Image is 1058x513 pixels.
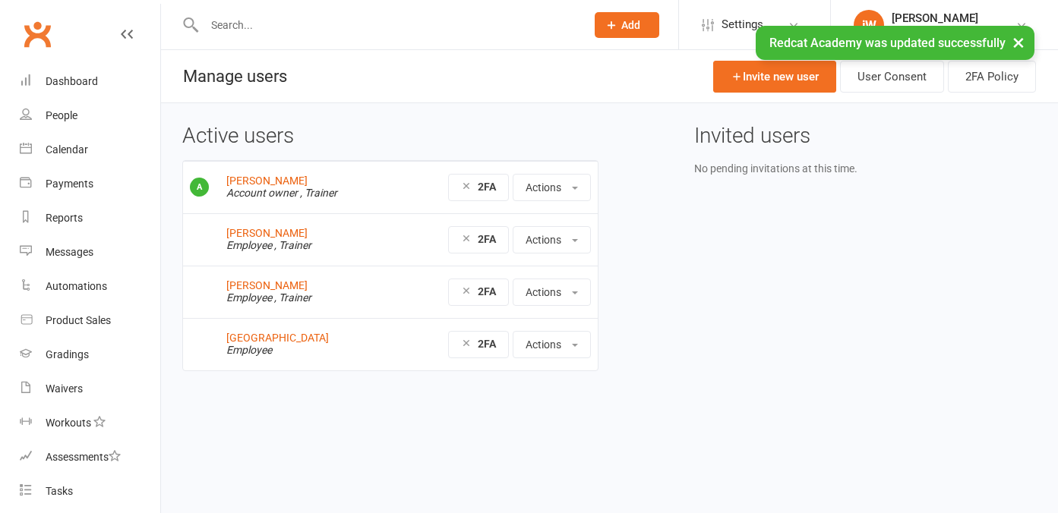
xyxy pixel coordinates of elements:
em: , Trainer [274,291,311,304]
em: Employee [226,291,272,304]
div: Waivers [46,382,83,395]
div: Reports [46,212,83,224]
a: [PERSON_NAME] [226,175,308,187]
a: User Consent [840,61,944,93]
em: , Trainer [300,187,337,199]
div: [GEOGRAPHIC_DATA] [892,25,994,39]
a: Assessments [20,440,160,474]
em: Employee [226,344,272,356]
div: Product Sales [46,314,111,326]
a: Calendar [20,133,160,167]
span: Add [621,19,640,31]
button: Actions [513,279,591,306]
a: Dashboard [20,65,160,99]
div: Workouts [46,417,91,429]
div: Tasks [46,485,73,497]
div: [PERSON_NAME] [892,11,994,25]
a: [PERSON_NAME] [226,279,308,291]
h1: Manage users [161,50,287,102]
a: Messages [20,235,160,269]
div: Assessments [46,451,121,463]
button: Add [595,12,659,38]
div: Gradings [46,348,89,360]
div: No pending invitations at this time. [694,160,1037,177]
div: People [46,109,77,121]
span: Settings [722,8,763,42]
button: Actions [513,226,591,253]
a: Automations [20,269,160,304]
input: Search... [200,14,575,36]
div: jW [854,10,884,40]
em: Account owner [226,187,298,199]
a: Payments [20,167,160,201]
button: Actions [513,174,591,201]
strong: 2FA [478,338,496,350]
a: People [20,99,160,133]
div: Calendar [46,143,88,156]
a: Clubworx [18,15,56,53]
div: Dashboard [46,75,98,87]
a: [PERSON_NAME] [226,227,308,239]
strong: 2FA [478,233,496,245]
a: [GEOGRAPHIC_DATA] [226,332,329,344]
a: Gradings [20,338,160,372]
h3: Active users [182,124,598,148]
div: Automations [46,280,107,292]
a: Waivers [20,372,160,406]
a: Tasks [20,474,160,508]
div: Payments [46,178,93,190]
button: Actions [513,331,591,358]
div: Messages [46,246,93,258]
button: 2FA Policy [948,61,1036,93]
strong: 2FA [478,285,496,297]
a: Reports [20,201,160,235]
a: Workouts [20,406,160,440]
em: , Trainer [274,239,311,251]
a: Product Sales [20,304,160,338]
a: Invite new user [713,61,836,93]
button: × [1005,26,1032,58]
strong: 2FA [478,181,496,193]
h3: Invited users [694,124,1037,148]
em: Employee [226,239,272,251]
span: Redcat Academy was updated successfully [769,36,1006,50]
